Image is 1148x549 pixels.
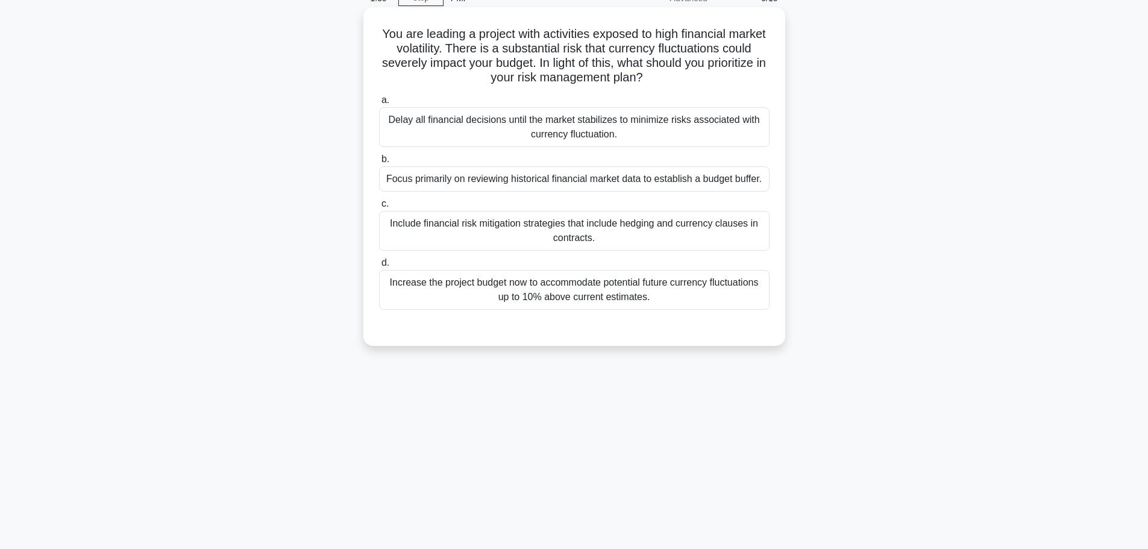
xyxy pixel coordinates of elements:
div: Focus primarily on reviewing historical financial market data to establish a budget buffer. [379,166,770,192]
div: Increase the project budget now to accommodate potential future currency fluctuations up to 10% a... [379,270,770,310]
span: c. [381,198,389,209]
span: b. [381,154,389,164]
div: Include financial risk mitigation strategies that include hedging and currency clauses in contracts. [379,211,770,251]
div: Delay all financial decisions until the market stabilizes to minimize risks associated with curre... [379,107,770,147]
h5: You are leading a project with activities exposed to high financial market volatility. There is a... [378,27,771,86]
span: d. [381,257,389,268]
span: a. [381,95,389,105]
